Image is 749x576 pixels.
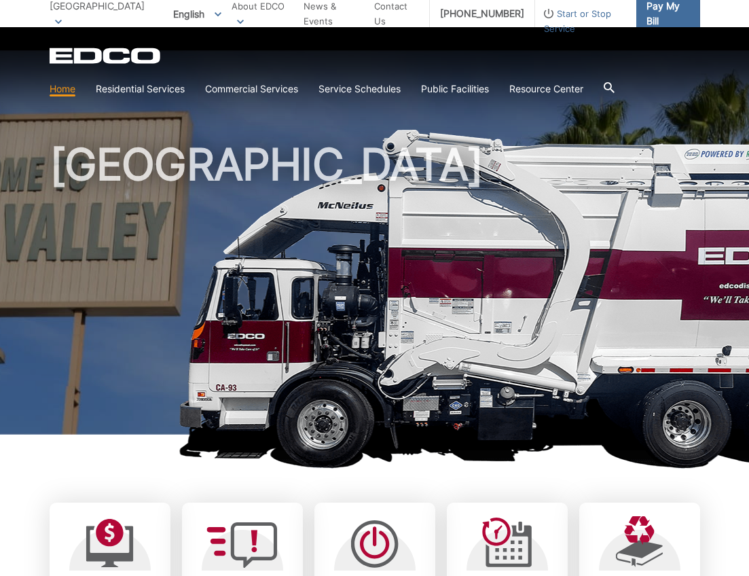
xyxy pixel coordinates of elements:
[205,82,298,96] a: Commercial Services
[318,82,401,96] a: Service Schedules
[163,3,232,25] span: English
[50,48,162,64] a: EDCD logo. Return to the homepage.
[421,82,489,96] a: Public Facilities
[96,82,185,96] a: Residential Services
[50,143,700,441] h1: [GEOGRAPHIC_DATA]
[509,82,583,96] a: Resource Center
[50,82,75,96] a: Home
